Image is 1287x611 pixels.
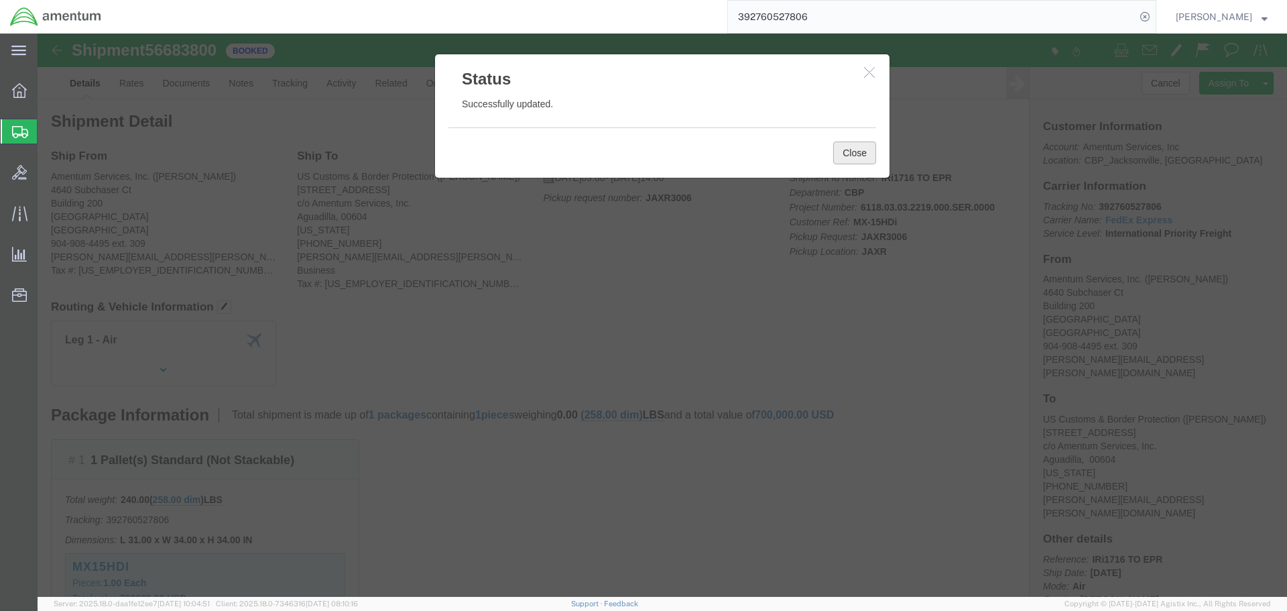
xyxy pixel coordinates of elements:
iframe: FS Legacy Container [38,34,1287,597]
span: [DATE] 08:10:16 [306,600,358,608]
span: Server: 2025.18.0-daa1fe12ee7 [54,600,210,608]
span: Client: 2025.18.0-7346316 [216,600,358,608]
a: Feedback [604,600,638,608]
img: logo [9,7,102,27]
button: [PERSON_NAME] [1175,9,1268,25]
span: Copyright © [DATE]-[DATE] Agistix Inc., All Rights Reserved [1064,598,1271,610]
span: [DATE] 10:04:51 [158,600,210,608]
input: Search for shipment number, reference number [728,1,1136,33]
span: Nick Riddle [1176,9,1252,24]
a: Support [571,600,605,608]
